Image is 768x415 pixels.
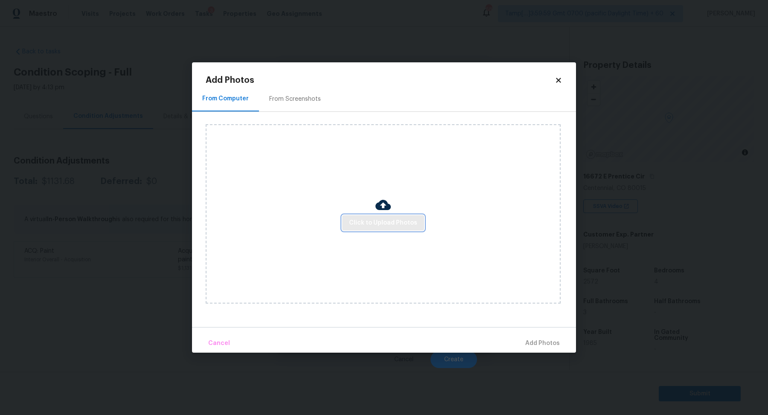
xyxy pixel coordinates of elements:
[202,94,249,103] div: From Computer
[375,197,391,213] img: Cloud Upload Icon
[342,215,424,231] button: Click to Upload Photos
[208,338,230,349] span: Cancel
[206,76,555,85] h2: Add Photos
[269,95,321,103] div: From Screenshots
[205,334,233,353] button: Cancel
[349,218,417,228] span: Click to Upload Photos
